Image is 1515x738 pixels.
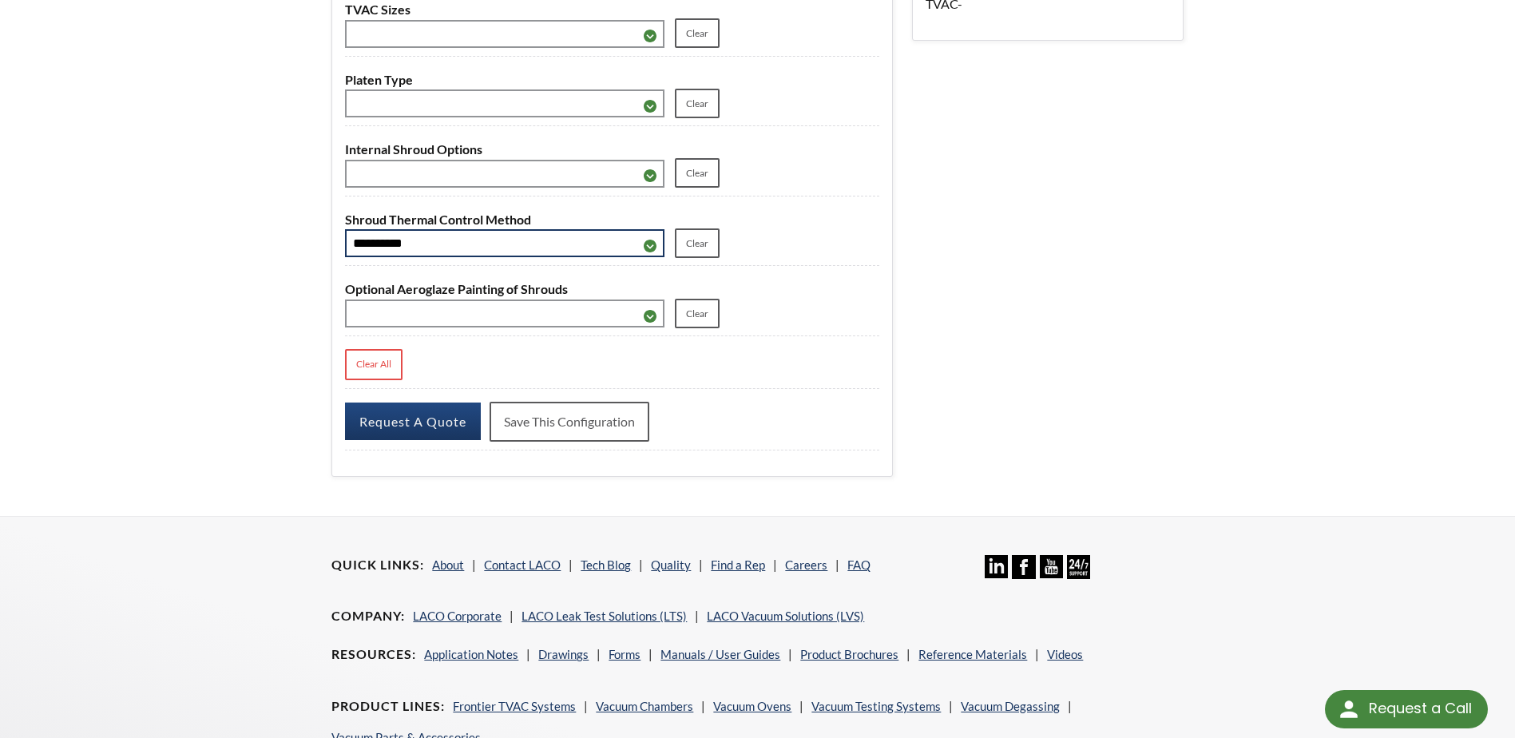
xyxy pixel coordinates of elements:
[345,69,879,90] label: Platen Type
[581,557,631,572] a: Tech Blog
[1047,647,1083,661] a: Videos
[1325,690,1488,728] div: Request a Call
[800,647,898,661] a: Product Brochures
[713,699,791,713] a: Vacuum Ovens
[675,158,720,188] a: Clear
[651,557,691,572] a: Quality
[918,647,1027,661] a: Reference Materials
[432,557,464,572] a: About
[660,647,780,661] a: Manuals / User Guides
[711,557,765,572] a: Find a Rep
[331,608,405,625] h4: Company
[675,18,720,48] a: Clear
[596,699,693,713] a: Vacuum Chambers
[345,403,481,440] button: Request A Quote
[413,609,502,623] a: LACO Corporate
[331,646,416,663] h4: Resources
[1369,690,1472,727] div: Request a Call
[1067,555,1090,578] img: 24/7 Support Icon
[490,402,649,442] a: Save This Configuration
[345,139,879,160] label: Internal Shroud Options
[675,228,720,258] a: Clear
[484,557,561,572] a: Contact LACO
[785,557,827,572] a: Careers
[1067,567,1090,581] a: 24/7 Support
[345,279,879,300] label: Optional Aeroglaze Painting of Shrouds
[847,557,871,572] a: FAQ
[522,609,687,623] a: LACO Leak Test Solutions (LTS)
[1336,696,1362,722] img: round button
[331,557,424,573] h4: Quick Links
[675,89,720,118] a: Clear
[424,647,518,661] a: Application Notes
[345,209,879,230] label: Shroud Thermal Control Method
[331,698,445,715] h4: Product Lines
[345,349,403,380] a: Clear All
[453,699,576,713] a: Frontier TVAC Systems
[811,699,941,713] a: Vacuum Testing Systems
[707,609,864,623] a: LACO Vacuum Solutions (LVS)
[538,647,589,661] a: Drawings
[609,647,641,661] a: Forms
[675,299,720,328] a: Clear
[961,699,1060,713] a: Vacuum Degassing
